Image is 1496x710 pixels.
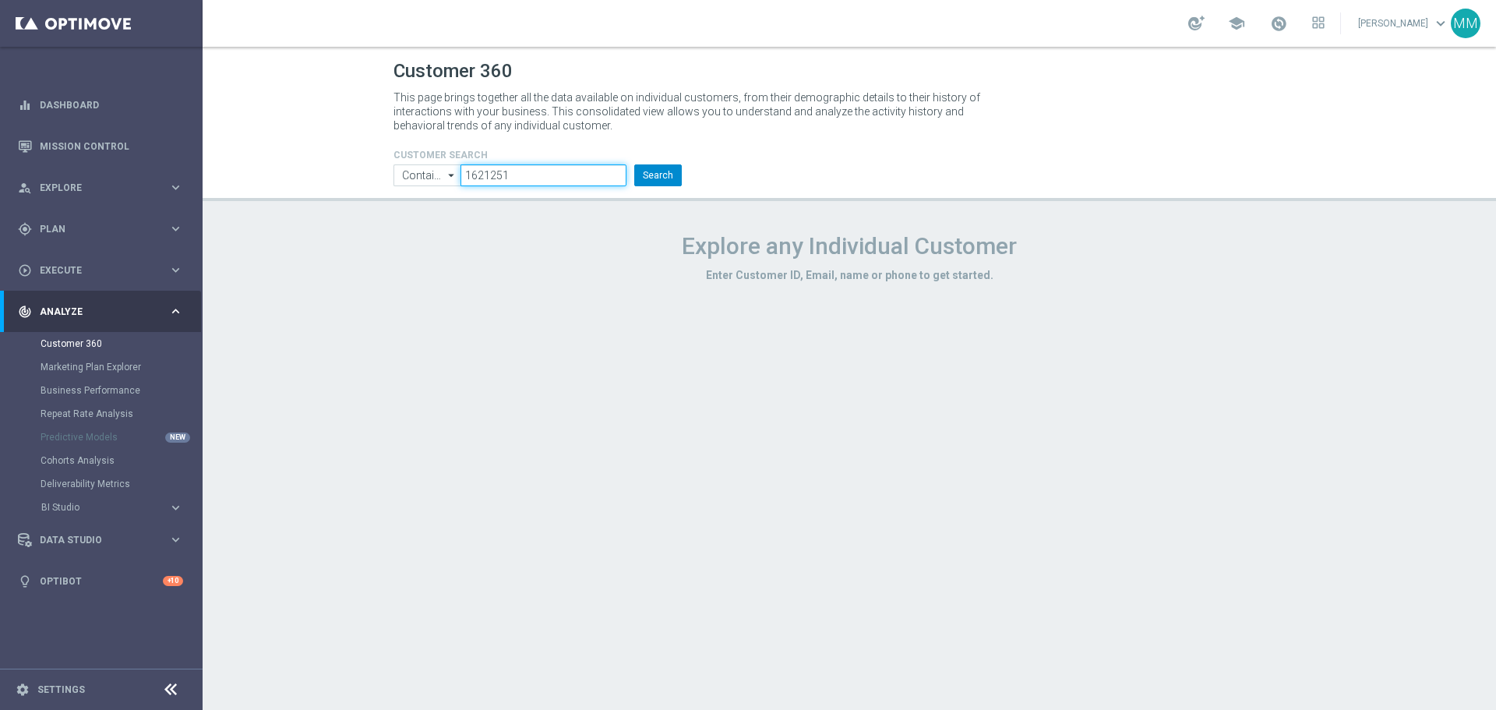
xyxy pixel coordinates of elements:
button: track_changes Analyze keyboard_arrow_right [17,306,184,318]
span: school [1228,15,1245,32]
div: BI Studio [41,503,168,512]
span: Plan [40,224,168,234]
div: Marketing Plan Explorer [41,355,201,379]
div: Business Performance [41,379,201,402]
i: equalizer [18,98,32,112]
input: Contains [393,164,460,186]
div: Customer 360 [41,332,201,355]
button: BI Studio keyboard_arrow_right [41,501,184,514]
i: gps_fixed [18,222,32,236]
div: Execute [18,263,168,277]
i: settings [16,683,30,697]
i: keyboard_arrow_right [168,500,183,515]
i: keyboard_arrow_right [168,532,183,547]
a: Marketing Plan Explorer [41,361,162,373]
a: Dashboard [40,84,183,125]
div: Predictive Models [41,426,201,449]
i: person_search [18,181,32,195]
a: Mission Control [40,125,183,167]
button: lightbulb Optibot +10 [17,575,184,588]
div: MM [1451,9,1480,38]
div: Data Studio [18,533,168,547]
span: Execute [40,266,168,275]
a: Cohorts Analysis [41,454,162,467]
input: Enter CID, Email, name or phone [460,164,626,186]
a: Deliverability Metrics [41,478,162,490]
h1: Explore any Individual Customer [393,232,1305,260]
a: [PERSON_NAME]keyboard_arrow_down [1357,12,1451,35]
button: equalizer Dashboard [17,99,184,111]
span: keyboard_arrow_down [1432,15,1449,32]
i: play_circle_outline [18,263,32,277]
button: Mission Control [17,140,184,153]
div: +10 [163,576,183,586]
button: gps_fixed Plan keyboard_arrow_right [17,223,184,235]
i: keyboard_arrow_right [168,263,183,277]
a: Business Performance [41,384,162,397]
span: Explore [40,183,168,193]
a: Repeat Rate Analysis [41,408,162,420]
i: keyboard_arrow_right [168,180,183,195]
button: person_search Explore keyboard_arrow_right [17,182,184,194]
i: keyboard_arrow_right [168,221,183,236]
p: This page brings together all the data available on individual customers, from their demographic ... [393,90,993,132]
a: Settings [37,685,85,694]
div: Mission Control [18,125,183,167]
i: keyboard_arrow_right [168,304,183,319]
div: Analyze [18,305,168,319]
h1: Customer 360 [393,60,1305,83]
button: Search [634,164,682,186]
i: lightbulb [18,574,32,588]
div: BI Studio [41,496,201,519]
div: Optibot [18,560,183,602]
div: Explore [18,181,168,195]
div: Repeat Rate Analysis [41,402,201,426]
a: Customer 360 [41,337,162,350]
a: Optibot [40,560,163,602]
div: Dashboard [18,84,183,125]
div: Deliverability Metrics [41,472,201,496]
button: play_circle_outline Execute keyboard_arrow_right [17,264,184,277]
div: Cohorts Analysis [41,449,201,472]
div: NEW [165,433,190,443]
div: Plan [18,222,168,236]
button: Data Studio keyboard_arrow_right [17,534,184,546]
i: track_changes [18,305,32,319]
span: Data Studio [40,535,168,545]
i: arrow_drop_down [444,165,460,185]
span: BI Studio [41,503,153,512]
span: Analyze [40,307,168,316]
h4: CUSTOMER SEARCH [393,150,682,161]
h3: Enter Customer ID, Email, name or phone to get started. [393,268,1305,282]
